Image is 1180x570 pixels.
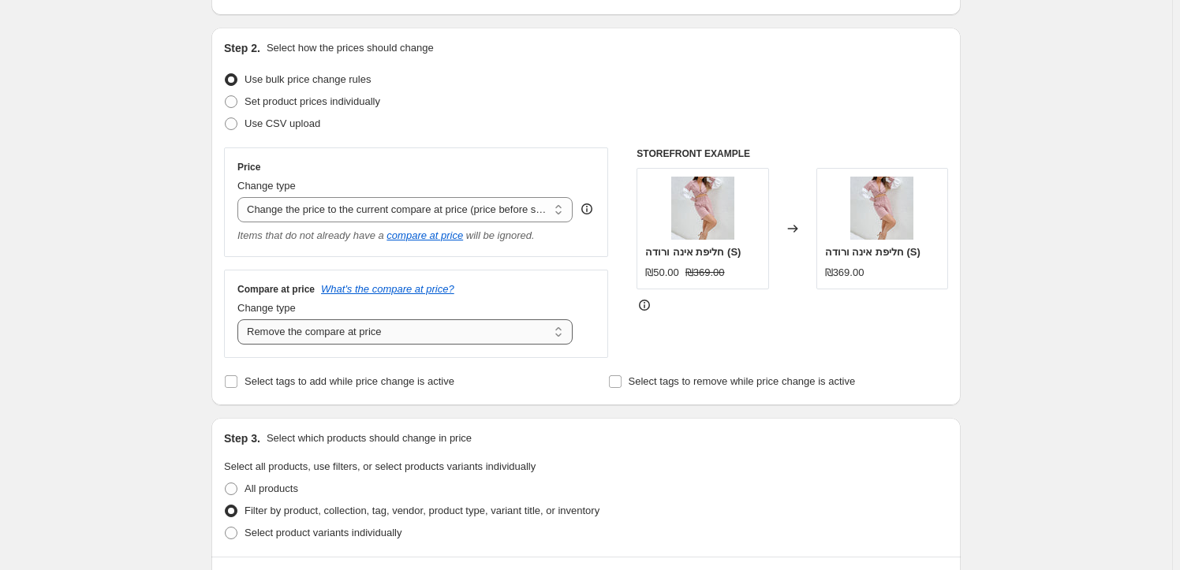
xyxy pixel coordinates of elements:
span: Select all products, use filters, or select products variants individually [224,460,536,472]
h3: Price [237,161,260,173]
span: Use CSV upload [245,117,320,129]
span: Select tags to remove while price change is active [629,375,856,387]
span: Select product variants individually [245,527,401,538]
div: help [579,201,595,217]
i: will be ignored. [466,229,535,241]
i: Items that do not already have a [237,229,384,241]
img: 1619700882y82YC_80x.jpg [671,177,734,240]
h3: Compare at price [237,283,315,296]
span: Change type [237,302,296,314]
h2: Step 3. [224,430,260,446]
h2: Step 2. [224,40,260,56]
button: compare at price [386,229,463,241]
span: ₪369.00 [825,266,864,278]
span: Select tags to add while price change is active [245,375,454,387]
span: Use bulk price change rules [245,73,371,85]
span: חליפת אינה ורודה (S) [825,246,920,258]
h6: STOREFRONT EXAMPLE [637,147,948,160]
p: Select how the prices should change [267,40,434,56]
span: חליפת אינה ורודה (S) [645,246,741,258]
span: All products [245,482,298,494]
span: Change type [237,180,296,192]
span: ₪369.00 [685,266,725,278]
img: 1619700882y82YC_80x.jpg [850,177,913,240]
button: What's the compare at price? [321,283,454,295]
span: Filter by product, collection, tag, vendor, product type, variant title, or inventory [245,505,599,516]
span: Set product prices individually [245,95,380,107]
p: Select which products should change in price [267,430,472,446]
span: ₪50.00 [645,266,679,278]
